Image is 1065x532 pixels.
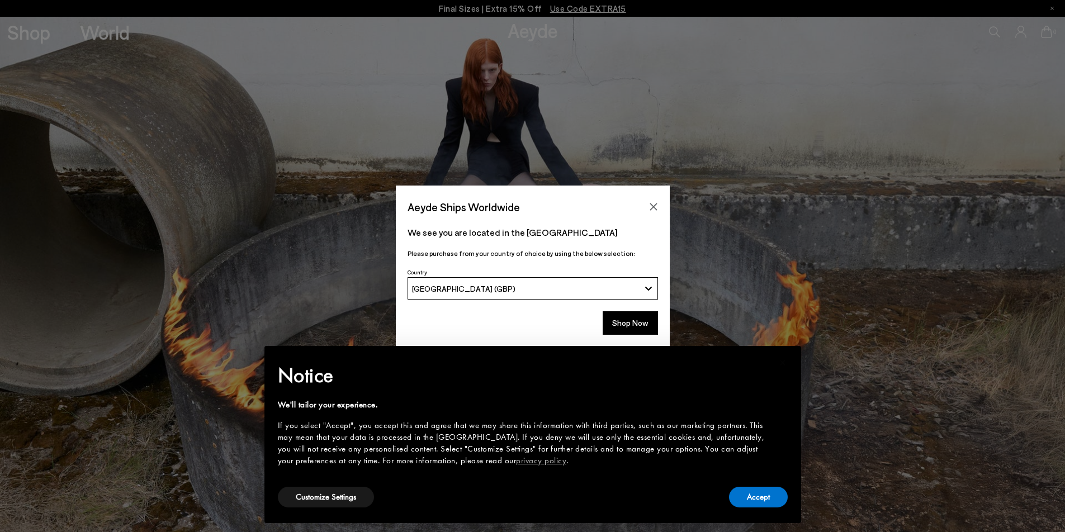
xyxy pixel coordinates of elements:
h2: Notice [278,361,770,390]
div: We'll tailor your experience. [278,399,770,411]
p: We see you are located in the [GEOGRAPHIC_DATA] [408,226,658,239]
button: Accept [729,487,788,507]
span: Aeyde Ships Worldwide [408,197,520,217]
span: × [779,354,787,371]
button: Close this notice [770,349,797,376]
button: Customize Settings [278,487,374,507]
span: [GEOGRAPHIC_DATA] (GBP) [412,284,515,293]
div: If you select "Accept", you accept this and agree that we may share this information with third p... [278,420,770,467]
a: privacy policy [516,455,566,466]
button: Shop Now [603,311,658,335]
span: Country [408,269,427,275]
p: Please purchase from your country of choice by using the below selection: [408,248,658,259]
button: Close [645,198,662,215]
